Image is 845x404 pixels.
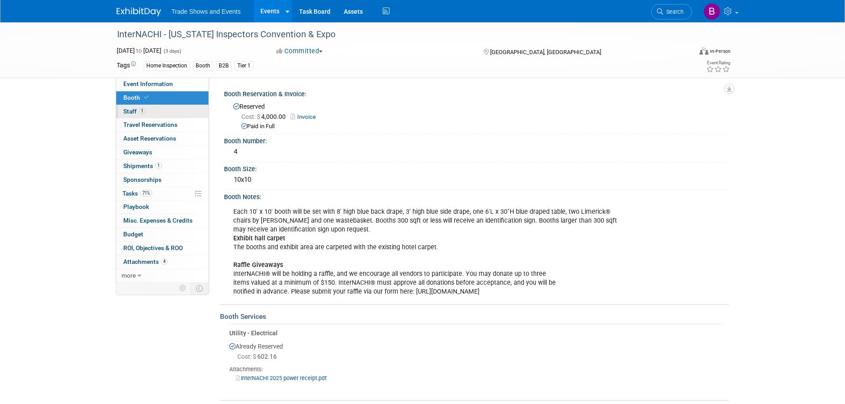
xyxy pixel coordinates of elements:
[237,353,280,360] span: 602.16
[163,48,181,54] span: (3 days)
[123,176,161,183] span: Sponsorships
[122,272,136,279] span: more
[190,282,208,294] td: Toggle Event Tabs
[116,173,208,187] a: Sponsorships
[123,162,162,169] span: Shipments
[216,61,232,71] div: B2B
[490,49,601,55] span: [GEOGRAPHIC_DATA], [GEOGRAPHIC_DATA]
[135,47,143,54] span: to
[116,91,208,105] a: Booth
[193,61,213,71] div: Booth
[235,61,253,71] div: Tier 1
[227,203,630,301] div: Each 10' x 10' booth will be set with 8' high blue back drape, 3' high blue side drape, one 6'L x...
[224,134,729,145] div: Booth Number:
[172,8,241,15] span: Trade Shows and Events
[224,190,729,201] div: Booth Notes:
[231,173,722,187] div: 10x10
[123,135,176,142] span: Asset Reservations
[241,113,289,120] span: 4,000.00
[220,312,729,322] div: Booth Services
[116,187,208,200] a: Tasks71%
[116,242,208,255] a: ROI, Objectives & ROO
[114,27,679,43] div: InterNACHI - [US_STATE] Inspectors Convention & Expo
[229,365,722,373] div: Attachments:
[224,162,729,173] div: Booth Size:
[710,48,731,55] div: In-Person
[117,47,161,54] span: [DATE] [DATE]
[291,114,320,120] a: Invoice
[161,258,168,265] span: 4
[116,105,208,118] a: Staff1
[116,160,208,173] a: Shipments1
[117,8,161,16] img: ExhibitDay
[123,203,149,210] span: Playbook
[116,269,208,282] a: more
[231,145,722,159] div: 4
[116,200,208,214] a: Playbook
[123,258,168,265] span: Attachments
[123,108,145,115] span: Staff
[123,244,183,251] span: ROI, Objectives & ROO
[700,47,708,55] img: Format-Inperson.png
[123,94,150,101] span: Booth
[144,61,190,71] div: Home Inspection
[706,61,730,65] div: Event Rating
[237,353,257,360] span: Cost: $
[116,78,208,91] a: Event Information
[231,100,722,131] div: Reserved
[116,132,208,145] a: Asset Reservations
[122,190,152,197] span: Tasks
[663,8,684,15] span: Search
[140,190,152,196] span: 71%
[123,217,193,224] span: Misc. Expenses & Credits
[139,108,145,114] span: 1
[175,282,191,294] td: Personalize Event Tab Strip
[640,46,731,59] div: Event Format
[229,337,722,389] div: Already Reserved
[123,80,173,87] span: Event Information
[116,214,208,227] a: Misc. Expenses & Credits
[236,375,326,381] a: InterNACHI 2025 power receipt.pdf
[144,95,149,100] i: Booth reservation complete
[123,231,143,238] span: Budget
[117,61,136,71] td: Tags
[116,255,208,269] a: Attachments4
[704,3,720,20] img: Bobby DeSpain
[116,228,208,241] a: Budget
[116,146,208,159] a: Giveaways
[123,121,177,128] span: Travel Reservations
[273,47,326,56] button: Committed
[233,235,285,242] b: Exhibit hall carpet
[229,329,722,337] div: Utility - Electrical
[241,113,261,120] span: Cost: $
[123,149,152,156] span: Giveaways
[241,122,722,131] div: Paid in Full
[224,87,729,98] div: Booth Reservation & Invoice:
[233,261,283,269] b: Raffle Giveaways
[116,118,208,132] a: Travel Reservations
[651,4,692,20] a: Search
[155,162,162,169] span: 1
